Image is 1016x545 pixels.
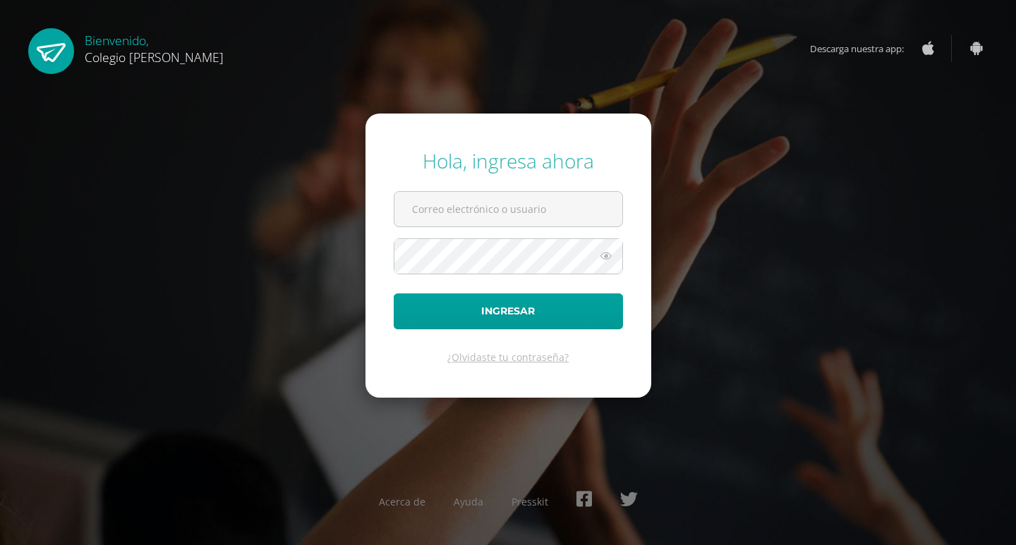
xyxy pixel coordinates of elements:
[85,49,224,66] span: Colegio [PERSON_NAME]
[454,495,483,508] a: Ayuda
[394,192,622,226] input: Correo electrónico o usuario
[447,350,569,364] a: ¿Olvidaste tu contraseña?
[394,147,623,174] div: Hola, ingresa ahora
[85,28,224,66] div: Bienvenido,
[394,293,623,329] button: Ingresar
[512,495,548,508] a: Presskit
[379,495,425,508] a: Acerca de
[810,35,918,62] span: Descarga nuestra app:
